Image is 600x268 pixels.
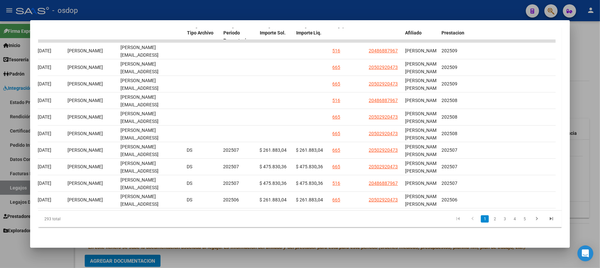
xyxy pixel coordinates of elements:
span: 20502920473 [369,147,398,153]
span: [PERSON_NAME] [PERSON_NAME] [405,128,441,140]
li: page 2 [490,213,500,225]
span: DS [187,164,193,169]
datatable-header-cell: Integracion Tipo Archivo [184,19,221,48]
span: 202506 [223,197,239,202]
div: 665 [333,80,341,88]
li: page 4 [510,213,520,225]
span: 202506 [442,197,458,202]
span: [PERSON_NAME][EMAIL_ADDRESS][DOMAIN_NAME] [121,177,159,198]
span: [DATE] [38,181,52,186]
a: go to first page [452,215,464,223]
datatable-header-cell: Email [118,19,184,48]
span: [DATE] [38,65,52,70]
span: [PERSON_NAME][EMAIL_ADDRESS][DOMAIN_NAME] [121,128,159,148]
datatable-header-cell: Creado [35,19,65,48]
datatable-header-cell: Periodo Prestacion [439,19,476,48]
li: page 1 [480,213,490,225]
div: 665 [333,163,341,171]
span: [DATE] [38,81,52,86]
span: [PERSON_NAME] [405,181,441,186]
span: [PERSON_NAME][EMAIL_ADDRESS][DOMAIN_NAME] [121,45,159,65]
a: 1 [481,215,489,223]
span: [DATE] [38,164,52,169]
span: 20486887967 [369,48,398,53]
a: 5 [521,215,529,223]
span: [PERSON_NAME][EMAIL_ADDRESS][DOMAIN_NAME] [121,94,159,115]
span: 202507 [223,164,239,169]
span: 20486887967 [369,181,398,186]
div: 516 [333,97,341,104]
span: Periodo Prestacion [442,23,465,36]
span: 202509 [442,48,458,53]
div: 665 [333,146,341,154]
a: go to next page [531,215,543,223]
div: 293 total [38,211,142,227]
a: 3 [501,215,509,223]
div: 665 [333,130,341,137]
span: [PERSON_NAME] [68,131,103,136]
span: 20502920473 [369,114,398,120]
datatable-header-cell: Nombre Afiliado [403,19,439,48]
span: 20502920473 [369,81,398,86]
span: $ 261.883,04 [296,197,323,202]
span: [PERSON_NAME] [PERSON_NAME] [405,111,441,124]
span: [DATE] [38,147,52,153]
span: [PERSON_NAME][EMAIL_ADDRESS][DOMAIN_NAME] [121,78,159,98]
span: 20502920473 [369,131,398,136]
a: go to previous page [466,215,479,223]
li: page 5 [520,213,530,225]
span: [DATE] [38,131,52,136]
div: 665 [333,113,341,121]
span: Integracion Tipo Archivo [187,23,213,36]
span: [DATE] [38,197,52,202]
span: [DATE] [38,98,52,103]
span: Integracion Importe Liq. [296,23,322,36]
a: 2 [491,215,499,223]
span: Nombre Afiliado [405,23,422,36]
span: DS [187,181,193,186]
span: $ 475.830,36 [296,181,323,186]
div: 665 [333,64,341,71]
span: [PERSON_NAME] [68,98,103,103]
span: [PERSON_NAME] [68,114,103,120]
span: [PERSON_NAME][EMAIL_ADDRESS][DOMAIN_NAME] [121,61,159,82]
span: [PERSON_NAME] [PERSON_NAME] [405,161,441,174]
datatable-header-cell: Usuario [65,19,118,48]
datatable-header-cell: Integracion Importe Sol. [257,19,294,48]
div: 516 [333,180,341,187]
span: 20502920473 [369,164,398,169]
span: [PERSON_NAME][EMAIL_ADDRESS][DOMAIN_NAME] [121,194,159,214]
span: $ 261.883,04 [260,147,287,153]
datatable-header-cell: Legajo [330,19,366,48]
div: 665 [333,196,341,204]
span: 202508 [442,131,458,136]
a: go to last page [545,215,558,223]
span: Integracion Periodo Presentacion [223,23,252,43]
li: page 3 [500,213,510,225]
span: $ 475.830,36 [260,164,287,169]
span: [PERSON_NAME] [PERSON_NAME] [405,78,441,91]
span: [PERSON_NAME] [405,48,441,53]
span: 20486887967 [369,98,398,103]
span: [PERSON_NAME] [68,197,103,202]
span: Integracion Importe Sol. [260,23,286,36]
datatable-header-cell: Comentario Prestador / Gerenciador [476,19,558,48]
div: 516 [333,47,341,55]
span: [DATE] [38,48,52,53]
span: $ 261.883,04 [260,197,287,202]
span: [PERSON_NAME] [68,147,103,153]
span: [DATE] [38,114,52,120]
span: [PERSON_NAME] [68,81,103,86]
span: 20502920473 [369,65,398,70]
span: 202507 [223,147,239,153]
span: 202507 [442,164,458,169]
span: $ 475.830,36 [260,181,287,186]
span: 202509 [442,81,458,86]
span: 202507 [223,181,239,186]
span: 202508 [442,98,458,103]
span: [PERSON_NAME] [PERSON_NAME] [405,194,441,207]
span: [PERSON_NAME][EMAIL_ADDRESS][DOMAIN_NAME] [121,144,159,165]
span: $ 475.830,36 [296,164,323,169]
span: $ 261.883,04 [296,147,323,153]
span: 202507 [442,181,458,186]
